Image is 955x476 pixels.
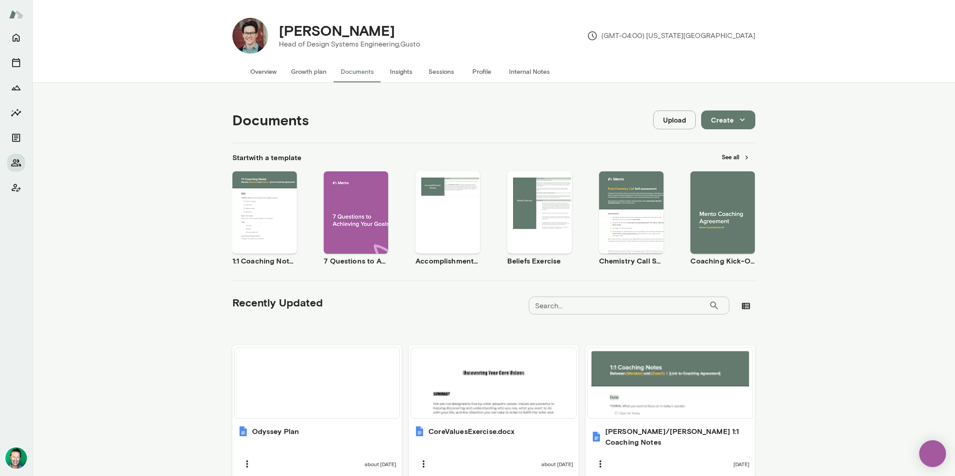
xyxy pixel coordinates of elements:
p: (GMT-04:00) [US_STATE][GEOGRAPHIC_DATA] [587,30,755,41]
h6: 1:1 Coaching Notes [232,255,297,266]
h4: Documents [232,111,309,128]
button: Client app [7,179,25,197]
h6: Chemistry Call Self-Assessment [Coaches only] [599,255,664,266]
span: [DATE] [733,460,749,467]
img: Brian Lawrence [5,447,27,469]
h6: [PERSON_NAME]/[PERSON_NAME] 1:1 Coaching Notes [605,426,750,447]
h6: Start with a template [232,152,302,163]
h6: Accomplishment Tracker [415,255,480,266]
button: Profile [462,61,502,82]
h5: Recently Updated [232,295,323,310]
h6: Beliefs Exercise [507,255,572,266]
button: Internal Notes [502,61,557,82]
button: Insights [381,61,421,82]
button: See all [716,150,755,164]
h6: Odyssey Plan [252,426,300,437]
h6: CoreValuesExercise.docx [428,426,514,437]
h6: 7 Questions to Achieving Your Goals [324,255,388,266]
button: Insights [7,104,25,122]
button: Growth plan [284,61,334,82]
button: Growth Plan [7,79,25,97]
img: Daniel Flynn [232,18,268,54]
img: Odyssey Plan [238,426,248,437]
img: CoreValuesExercise.docx [414,426,425,437]
button: Sessions [7,54,25,72]
span: about [DATE] [364,460,396,467]
button: Sessions [421,61,462,82]
span: about [DATE] [541,460,573,467]
button: Overview [243,61,284,82]
img: Mento [9,6,23,23]
button: Upload [653,110,696,129]
h6: Coaching Kick-Off | Coaching Agreement [690,255,755,266]
button: Home [7,29,25,47]
button: Members [7,154,25,172]
button: Documents [7,129,25,147]
button: Create [701,110,755,129]
p: Head of Design Systems Engineering, Gusto [279,39,420,50]
img: Daniel/Brian 1:1 Coaching Notes [591,431,602,442]
button: Documents [334,61,381,82]
h4: [PERSON_NAME] [279,22,395,39]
